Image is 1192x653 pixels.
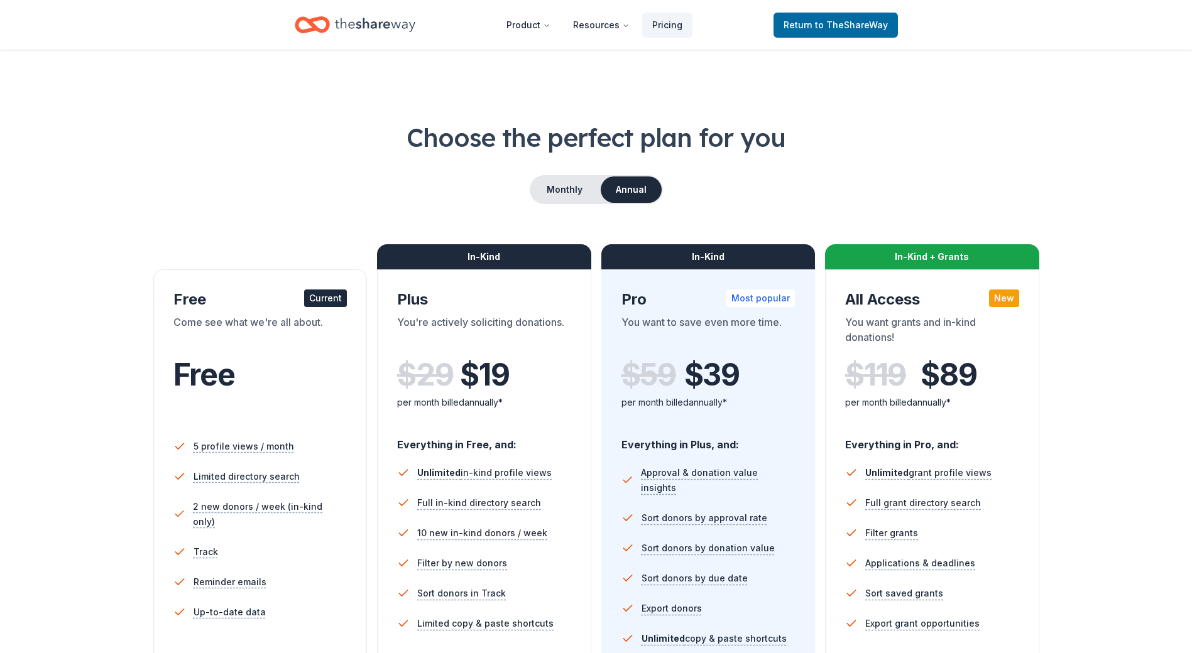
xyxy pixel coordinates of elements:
span: Free [173,356,235,393]
div: Plus [397,289,571,310]
span: Export grant opportunities [865,616,980,631]
div: per month billed annually* [397,395,571,410]
span: Sort donors in Track [417,586,506,601]
span: copy & paste shortcuts [642,633,787,644]
span: Filter grants [865,526,918,541]
span: to TheShareWay [815,19,888,30]
span: Sort donors by due date [642,571,748,586]
div: Come see what we're all about. [173,315,347,350]
span: Limited copy & paste shortcuts [417,616,554,631]
div: You want to save even more time. [621,315,796,350]
div: You're actively soliciting donations. [397,315,571,350]
div: Current [304,289,347,307]
span: 10 new in-kind donors / week [417,526,547,541]
span: Reminder emails [194,575,266,590]
div: Everything in Plus, and: [621,426,796,453]
button: Product [496,13,560,38]
span: Filter by new donors [417,556,507,571]
div: In-Kind [377,244,591,269]
div: New [989,289,1019,307]
span: Sort donors by approval rate [642,510,767,526]
span: Full in-kind directory search [417,495,541,510]
span: Applications & deadlines [865,556,975,571]
span: Unlimited [865,467,909,478]
span: Unlimited [642,633,685,644]
button: Annual [601,176,662,203]
span: Full grant directory search [865,495,981,510]
button: Resources [563,13,640,38]
div: Pro [621,289,796,310]
a: Home [295,10,415,40]
span: $ 19 [460,357,509,392]
span: 2 new donors / week (in-kind only) [193,499,347,529]
div: In-Kind [601,244,816,269]
span: Return [784,18,888,33]
span: Approval & donation value insights [641,465,795,495]
span: Sort saved grants [865,586,943,601]
span: $ 89 [921,357,976,392]
div: Everything in Pro, and: [845,426,1019,453]
a: Returnto TheShareWay [774,13,898,38]
span: Unlimited [417,467,461,478]
span: $ 39 [684,357,740,392]
div: Most popular [726,289,795,307]
h1: Choose the perfect plan for you [50,120,1142,155]
span: Export donors [642,601,702,616]
span: Sort donors by donation value [642,541,775,556]
span: Limited directory search [194,469,300,484]
span: grant profile views [865,467,992,478]
div: Free [173,289,347,310]
span: 5 profile views / month [194,439,294,454]
div: per month billed annually* [845,395,1019,410]
div: Everything in Free, and: [397,426,571,453]
nav: Main [496,10,692,40]
a: Pricing [642,13,692,38]
div: You want grants and in-kind donations! [845,315,1019,350]
span: in-kind profile views [417,467,552,478]
div: All Access [845,289,1019,310]
span: Up-to-date data [194,605,266,620]
button: Monthly [531,176,598,203]
div: In-Kind + Grants [825,244,1039,269]
span: Track [194,544,218,559]
div: per month billed annually* [621,395,796,410]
